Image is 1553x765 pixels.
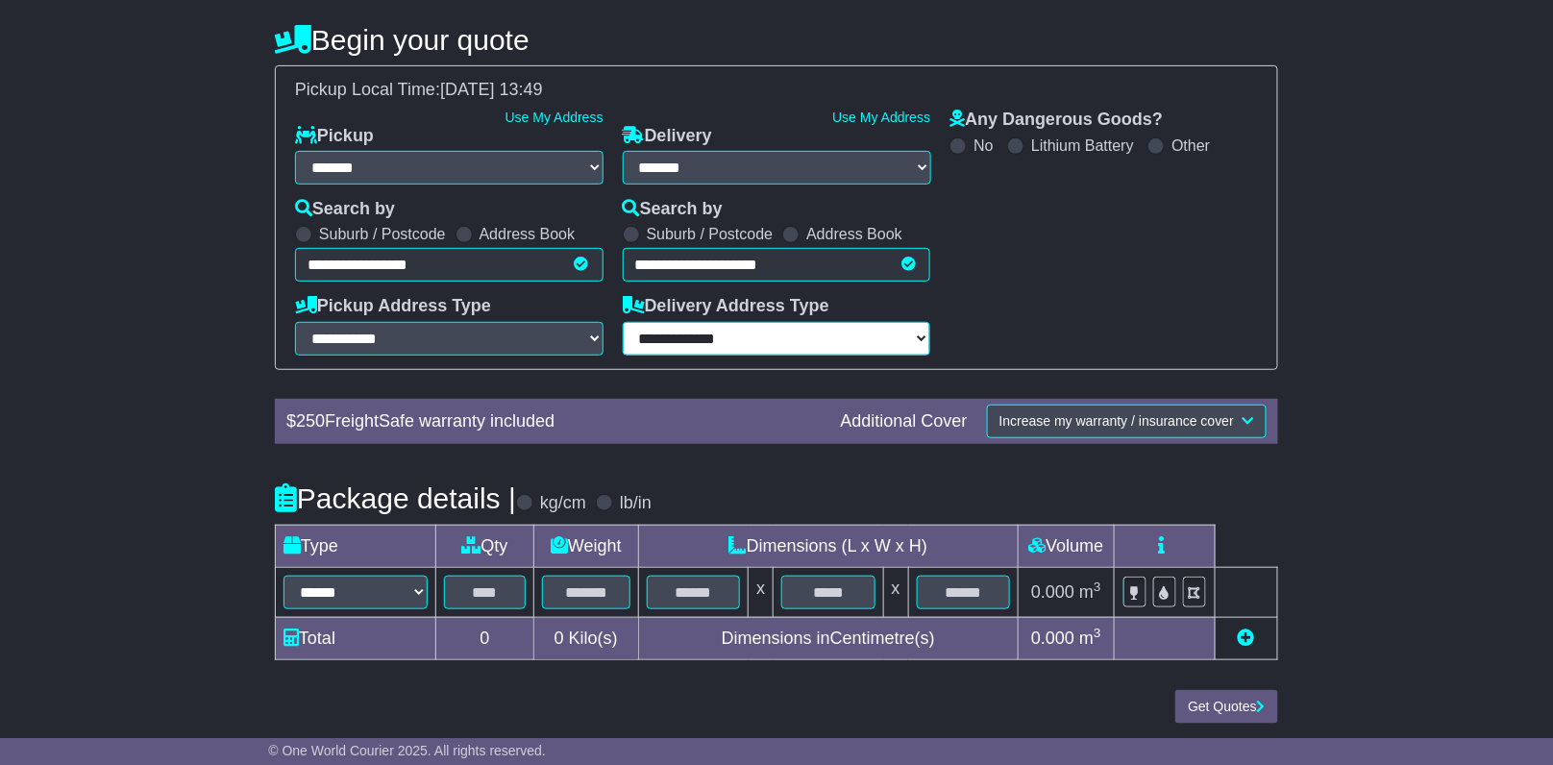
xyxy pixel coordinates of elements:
span: m [1079,629,1101,648]
span: Increase my warranty / insurance cover [999,413,1234,429]
div: $ FreightSafe warranty included [277,411,831,432]
button: Get Quotes [1175,690,1278,724]
label: Delivery Address Type [623,296,829,317]
td: Dimensions (L x W x H) [638,525,1018,567]
span: © One World Courier 2025. All rights reserved. [268,743,546,758]
span: [DATE] 13:49 [440,80,543,99]
td: Weight [533,525,638,567]
label: lb/in [620,493,652,514]
a: Use My Address [832,110,930,125]
h4: Package details | [275,482,516,514]
a: Add new item [1238,629,1255,648]
label: Any Dangerous Goods? [949,110,1163,131]
button: Increase my warranty / insurance cover [987,405,1267,438]
label: Search by [623,199,723,220]
div: Additional Cover [831,411,977,432]
td: Volume [1018,525,1114,567]
sup: 3 [1094,626,1101,640]
span: 0.000 [1031,582,1074,602]
h4: Begin your quote [275,24,1278,56]
label: Address Book [480,225,576,243]
td: Type [276,525,436,567]
div: Pickup Local Time: [285,80,1268,101]
td: Total [276,617,436,659]
span: 0 [555,629,564,648]
label: Lithium Battery [1031,136,1134,155]
sup: 3 [1094,580,1101,594]
label: Pickup [295,126,374,147]
label: Pickup Address Type [295,296,491,317]
td: 0 [436,617,534,659]
a: Use My Address [505,110,604,125]
td: x [883,567,908,617]
label: Suburb / Postcode [319,225,446,243]
label: Address Book [806,225,902,243]
span: 0.000 [1031,629,1074,648]
label: No [974,136,993,155]
label: Search by [295,199,395,220]
td: x [749,567,774,617]
span: m [1079,582,1101,602]
span: 250 [296,411,325,431]
td: Dimensions in Centimetre(s) [638,617,1018,659]
label: Delivery [623,126,712,147]
label: Other [1171,136,1210,155]
td: Qty [436,525,534,567]
label: Suburb / Postcode [647,225,774,243]
td: Kilo(s) [533,617,638,659]
label: kg/cm [540,493,586,514]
